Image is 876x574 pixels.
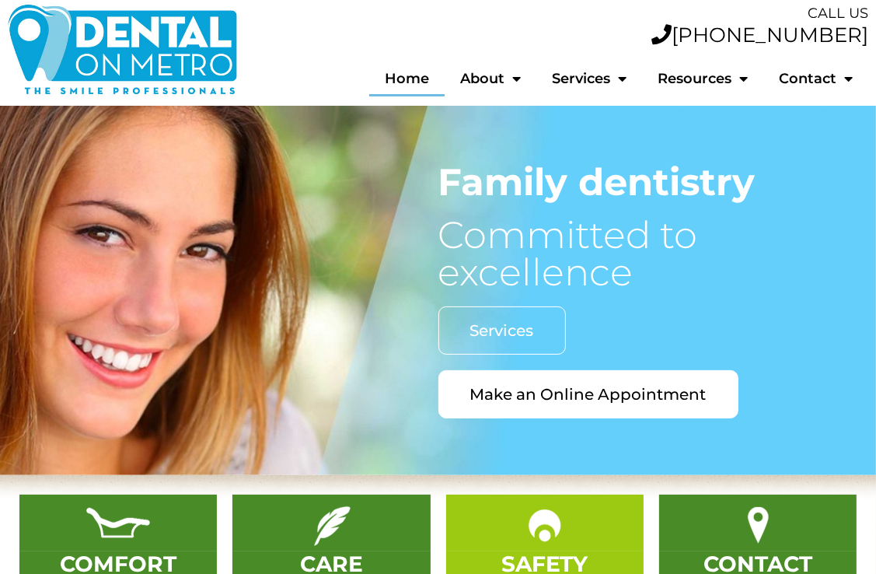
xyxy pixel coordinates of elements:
span: Make an Online Appointment [470,387,707,402]
a: About [445,61,536,96]
a: Home [369,61,445,96]
a: [PHONE_NUMBER] [651,23,868,47]
a: Make an Online Appointment [438,370,738,418]
a: Contact [763,61,868,96]
a: Resources [642,61,763,96]
a: Services [438,306,566,355]
nav: Menu [253,61,868,96]
a: Services [536,61,642,96]
span: Services [470,323,534,338]
div: CALL US [253,3,868,24]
